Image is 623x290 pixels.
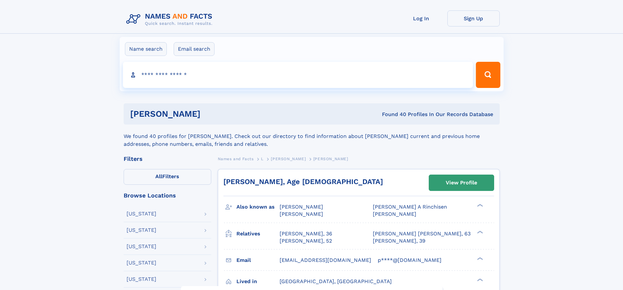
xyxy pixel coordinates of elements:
a: [PERSON_NAME], 36 [280,230,332,237]
div: ❯ [476,278,483,282]
div: [US_STATE] [127,211,156,216]
a: [PERSON_NAME], Age [DEMOGRAPHIC_DATA] [223,178,383,186]
span: [PERSON_NAME] [271,157,306,161]
a: View Profile [429,175,494,191]
div: ❯ [476,203,483,208]
a: [PERSON_NAME] [271,155,306,163]
a: L [261,155,264,163]
h3: Email [236,255,280,266]
span: L [261,157,264,161]
h3: Also known as [236,201,280,213]
div: [US_STATE] [127,228,156,233]
a: Names and Facts [218,155,254,163]
span: [EMAIL_ADDRESS][DOMAIN_NAME] [280,257,371,263]
div: ❯ [476,256,483,261]
span: [PERSON_NAME] [313,157,348,161]
img: Logo Names and Facts [124,10,218,28]
div: View Profile [446,175,477,190]
div: [US_STATE] [127,244,156,249]
a: [PERSON_NAME] [PERSON_NAME], 63 [373,230,471,237]
label: Name search [125,42,167,56]
div: Found 40 Profiles In Our Records Database [291,111,493,118]
div: [US_STATE] [127,260,156,265]
div: Browse Locations [124,193,211,198]
a: [PERSON_NAME], 52 [280,237,332,245]
span: [PERSON_NAME] A Rinchisen [373,204,447,210]
h3: Lived in [236,276,280,287]
div: We found 40 profiles for [PERSON_NAME]. Check out our directory to find information about [PERSON... [124,125,500,148]
span: [PERSON_NAME] [280,204,323,210]
span: [PERSON_NAME] [373,211,416,217]
div: [US_STATE] [127,277,156,282]
button: Search Button [476,62,500,88]
a: [PERSON_NAME], 39 [373,237,425,245]
div: Filters [124,156,211,162]
a: Sign Up [447,10,500,26]
label: Email search [174,42,215,56]
span: [GEOGRAPHIC_DATA], [GEOGRAPHIC_DATA] [280,278,392,284]
span: [PERSON_NAME] [280,211,323,217]
h1: [PERSON_NAME] [130,110,291,118]
div: ❯ [476,230,483,234]
input: search input [123,62,473,88]
h3: Relatives [236,228,280,239]
a: Log In [395,10,447,26]
span: All [155,173,162,179]
label: Filters [124,169,211,185]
